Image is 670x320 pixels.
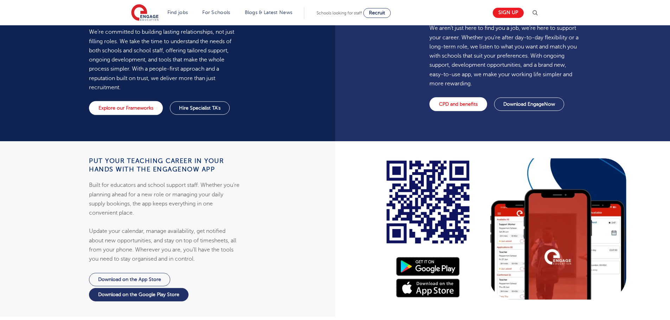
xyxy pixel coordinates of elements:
a: For Schools [202,10,230,15]
a: Download on the Google Play Store [89,288,189,301]
a: Recruit [363,8,391,18]
a: Download EngageNow [494,98,564,111]
strong: Put your teaching career in your hands with the EngageNow app [89,157,224,173]
a: Download on the App Store [89,273,170,286]
p: We aren’t just here to find you a job, we’re here to support your career. Whether you’re after da... [429,24,581,88]
a: Blogs & Latest News [245,10,293,15]
a: Hire Specialist TA's [170,102,230,115]
a: CPD and benefits [429,97,487,111]
a: Explore our Frameworks [89,101,163,115]
img: Engage Education [131,4,159,22]
p: We’re committed to building lasting relationships, not just filling roles. We take the time to un... [89,27,241,92]
span: Recruit [369,10,385,15]
p: Update your calendar, manage availability, get notified about new opportunities, and stay on top ... [89,227,241,263]
span: Schools looking for staff [317,11,362,15]
p: Built for educators and school support staff. Whether you’re planning ahead for a new role or man... [89,181,241,217]
a: Sign up [493,8,524,18]
a: Find jobs [167,10,188,15]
